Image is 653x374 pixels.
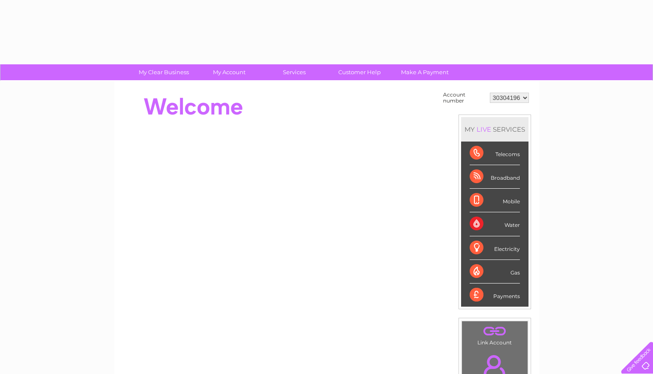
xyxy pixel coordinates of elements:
a: Services [259,64,330,80]
div: Mobile [470,189,520,212]
div: Payments [470,284,520,307]
div: Water [470,212,520,236]
div: Gas [470,260,520,284]
a: Make A Payment [389,64,460,80]
div: Telecoms [470,142,520,165]
div: LIVE [475,125,493,133]
div: Broadband [470,165,520,189]
td: Account number [441,90,488,106]
a: . [464,323,525,338]
td: Link Account [462,321,528,348]
a: My Clear Business [128,64,199,80]
a: My Account [194,64,264,80]
div: Electricity [470,236,520,260]
a: Customer Help [324,64,395,80]
div: MY SERVICES [461,117,528,142]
